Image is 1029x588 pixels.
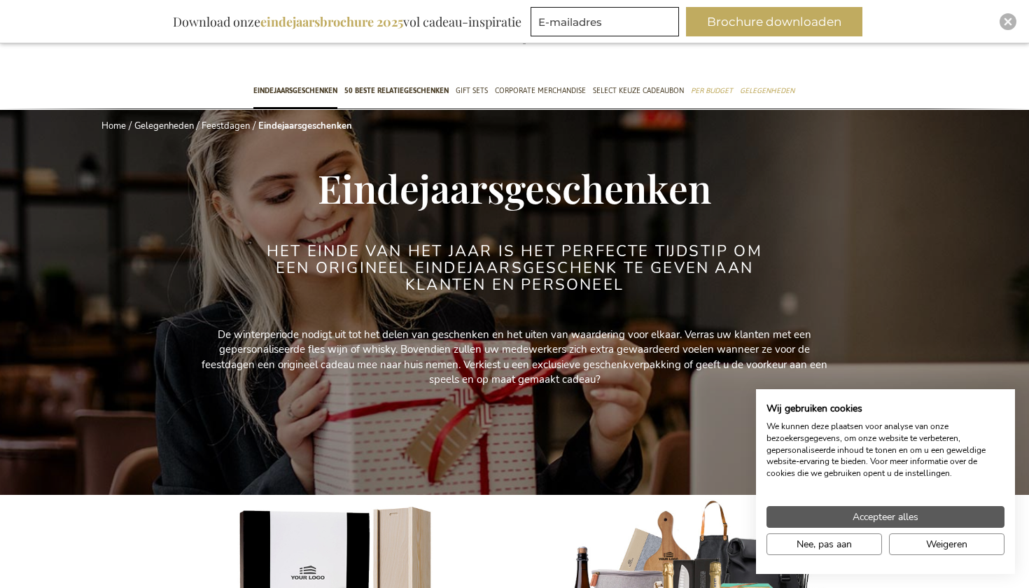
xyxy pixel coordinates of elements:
b: eindejaarsbrochure 2025 [260,13,403,30]
span: Gift Sets [456,83,488,98]
div: Close [1000,13,1016,30]
button: Pas cookie voorkeuren aan [766,533,882,555]
span: Corporate Merchandise [495,83,586,98]
a: Gelegenheden [134,120,194,132]
button: Alle cookies weigeren [889,533,1004,555]
span: 50 beste relatiegeschenken [344,83,449,98]
span: Eindejaarsgeschenken [318,162,711,213]
a: Feestdagen [202,120,250,132]
h2: Het einde van het jaar is het perfecte tijdstip om een origineel eindejaarsgeschenk te geven aan ... [252,243,777,294]
button: Brochure downloaden [686,7,862,36]
p: De winterperiode nodigt uit tot het delen van geschenken en het uiten van waardering voor elkaar.... [199,328,829,388]
button: Accepteer alle cookies [766,506,1004,528]
input: E-mailadres [531,7,679,36]
div: Download onze vol cadeau-inspiratie [167,7,528,36]
span: Accepteer alles [853,510,918,524]
strong: Eindejaarsgeschenken [258,120,352,132]
span: Gelegenheden [740,83,794,98]
span: Weigeren [926,537,967,552]
h2: Wij gebruiken cookies [766,402,1004,415]
img: Close [1004,17,1012,26]
form: marketing offers and promotions [531,7,683,41]
span: Select Keuze Cadeaubon [593,83,684,98]
span: Nee, pas aan [797,537,852,552]
a: Home [101,120,126,132]
span: Eindejaarsgeschenken [253,83,337,98]
span: Per Budget [691,83,733,98]
p: We kunnen deze plaatsen voor analyse van onze bezoekersgegevens, om onze website te verbeteren, g... [766,421,1004,479]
